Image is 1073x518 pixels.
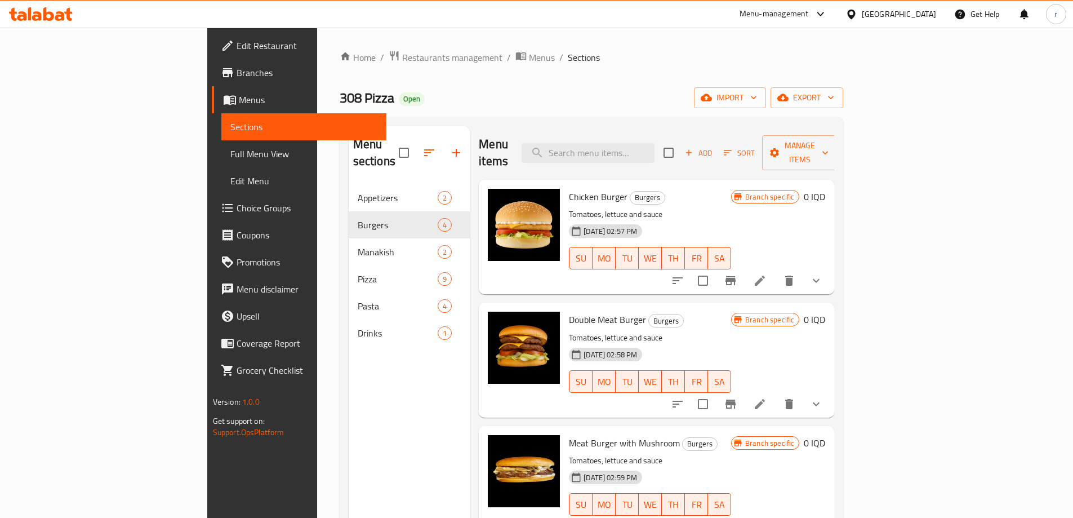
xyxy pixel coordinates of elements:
span: export [780,91,834,105]
div: items [438,218,452,232]
img: Chicken Burger [488,189,560,261]
span: Chicken Burger [569,188,627,205]
span: Restaurants management [402,51,502,64]
button: show more [803,391,830,418]
span: SU [574,374,588,390]
button: TU [616,247,639,269]
a: Choice Groups [212,194,386,222]
button: delete [776,267,803,294]
button: FR [685,493,708,516]
span: Sort [724,147,755,160]
span: Sort items [716,144,762,162]
span: FR [689,497,704,513]
span: TU [620,374,634,390]
span: Choice Groups [237,201,377,215]
span: Menus [239,93,377,107]
h2: Menu items [479,136,508,170]
span: Burgers [649,315,683,327]
span: Pizza [358,272,438,286]
input: search [522,143,655,163]
span: 2 [438,193,451,203]
span: 2 [438,247,451,258]
button: Sort [721,144,758,162]
div: Manakish2 [349,238,470,265]
div: items [438,299,452,313]
span: 4 [438,301,451,312]
button: TH [662,370,685,393]
span: Grocery Checklist [237,364,377,377]
div: Drinks1 [349,320,470,347]
button: MO [593,493,616,516]
span: Sections [230,120,377,134]
div: Open [399,92,425,106]
span: Coverage Report [237,337,377,350]
button: WE [639,370,662,393]
button: Branch-specific-item [717,391,744,418]
button: SU [569,370,593,393]
span: Get support on: [213,414,265,428]
button: SU [569,493,593,516]
div: Appetizers2 [349,184,470,211]
p: Tomatoes, lettuce and sauce [569,331,731,345]
span: SU [574,497,588,513]
span: WE [643,374,657,390]
span: [DATE] 02:59 PM [579,472,642,483]
span: Select to update [691,392,715,416]
span: MO [597,250,611,267]
span: Promotions [237,255,377,269]
span: Add item [680,144,716,162]
div: Menu-management [740,7,809,21]
span: Full Menu View [230,147,377,161]
span: r [1054,8,1057,20]
button: FR [685,247,708,269]
span: Branch specific [741,315,799,325]
h6: 0 IQD [804,435,825,451]
span: 1 [438,328,451,339]
a: Restaurants management [389,50,502,65]
button: import [694,87,766,108]
span: Branch specific [741,192,799,202]
a: Full Menu View [221,140,386,167]
li: / [559,51,563,64]
span: Double Meat Burger [569,311,646,328]
div: Burgers [648,314,684,327]
span: Appetizers [358,191,438,205]
span: Select to update [691,269,715,293]
span: Version: [213,395,241,409]
div: Pizza9 [349,265,470,293]
span: WE [643,250,657,267]
a: Support.OpsPlatform [213,425,284,440]
a: Edit Restaurant [212,32,386,59]
span: Branch specific [741,438,799,449]
span: 9 [438,274,451,285]
span: TH [666,374,680,390]
a: Upsell [212,303,386,330]
span: Pasta [358,299,438,313]
span: SA [713,250,727,267]
span: MO [597,374,611,390]
div: Burgers [358,218,438,232]
button: TU [616,493,639,516]
a: Menus [212,86,386,113]
span: Add [683,147,714,160]
div: items [438,191,452,205]
span: Branches [237,66,377,79]
button: WE [639,247,662,269]
span: Edit Restaurant [237,39,377,52]
div: Burgers [682,437,718,451]
a: Edit menu item [753,397,767,411]
span: TH [666,497,680,513]
button: WE [639,493,662,516]
button: Add section [443,139,470,166]
span: Coupons [237,228,377,242]
button: TU [616,370,639,393]
span: Manage items [771,139,829,167]
span: TH [666,250,680,267]
button: delete [776,391,803,418]
svg: Show Choices [809,397,823,411]
h6: 0 IQD [804,312,825,327]
span: [DATE] 02:57 PM [579,226,642,237]
a: Grocery Checklist [212,357,386,384]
